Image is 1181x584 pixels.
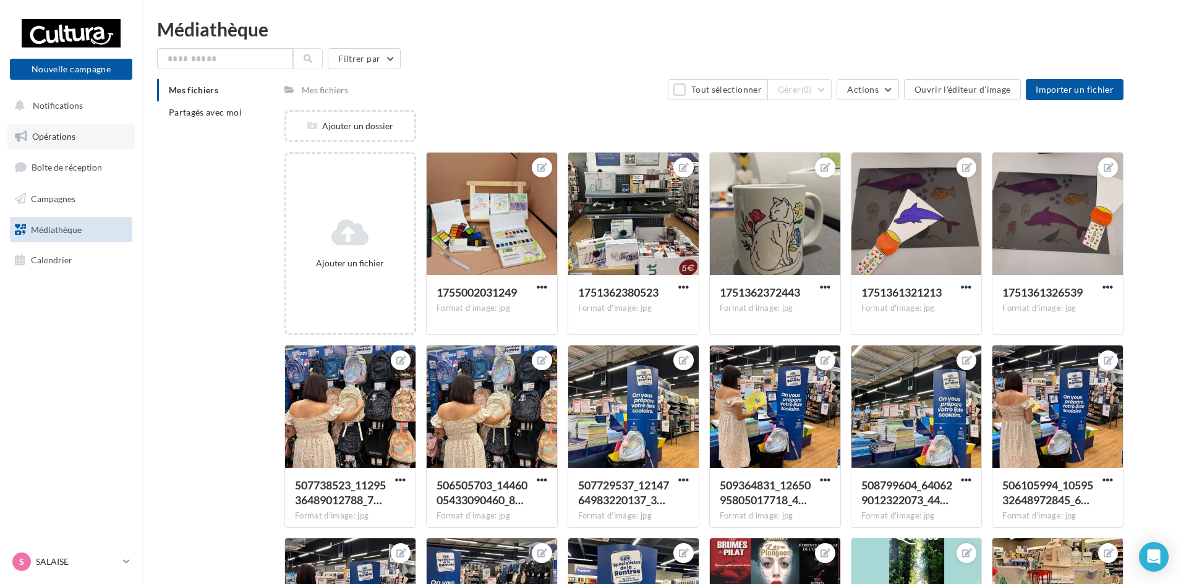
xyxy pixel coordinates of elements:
div: Format d'image: jpg [437,303,547,314]
span: 1751361326539 [1002,286,1083,299]
span: 507738523_1129536489012788_7431026590662747576_n [295,478,386,507]
button: Gérer(0) [767,79,832,100]
span: Opérations [32,131,75,142]
div: Format d'image: jpg [578,303,689,314]
button: Nouvelle campagne [10,59,132,80]
div: Format d'image: jpg [295,510,406,522]
span: Actions [847,84,878,95]
span: 506505703_1446005433090460_8603107511080559279_n [437,478,527,507]
div: Ajouter un dossier [286,120,414,132]
span: 509364831_1265095805017718_4207526414148698896_n [720,478,811,507]
span: 507729537_1214764983220137_3191704058028936301_n [578,478,669,507]
p: SALAISE [36,556,118,568]
div: Ajouter un fichier [291,257,409,269]
a: S SALAISE [10,550,132,573]
span: 1751362372443 [720,286,800,299]
a: Boîte de réception [7,154,135,180]
div: Format d'image: jpg [720,510,830,522]
span: Notifications [33,100,83,111]
span: Médiathèque [31,224,82,234]
span: Mes fichiers [169,85,218,95]
button: Notifications [7,93,130,119]
span: 1751361321213 [861,286,942,299]
div: Mes fichiers [302,84,348,96]
span: 1755002031249 [437,286,517,299]
a: Calendrier [7,247,135,273]
button: Tout sélectionner [668,79,767,100]
span: Importer un fichier [1036,84,1114,95]
button: Filtrer par [328,48,401,69]
div: Format d'image: jpg [437,510,547,522]
div: Format d'image: jpg [861,303,972,314]
span: Campagnes [31,193,75,204]
div: Open Intercom Messenger [1139,542,1169,572]
span: 508799604_640629012322073_4408961417719241949_n [861,478,952,507]
span: Boîte de réception [32,162,102,172]
div: Format d'image: jpg [1002,303,1113,314]
span: Partagés avec moi [169,107,242,117]
div: Format d'image: jpg [578,510,689,522]
div: Format d'image: jpg [720,303,830,314]
span: 506105994_1059532648972845_6799894978118177844_n [1002,478,1093,507]
button: Importer un fichier [1026,79,1123,100]
div: Format d'image: jpg [1002,510,1113,522]
span: Calendrier [31,255,72,265]
button: Actions [837,79,898,100]
div: Format d'image: jpg [861,510,972,522]
span: 1751362380523 [578,286,659,299]
span: S [19,556,24,568]
div: Médiathèque [157,20,1166,38]
a: Campagnes [7,186,135,212]
button: Ouvrir l'éditeur d'image [904,79,1021,100]
a: Médiathèque [7,217,135,243]
a: Opérations [7,124,135,150]
span: (0) [801,85,812,95]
